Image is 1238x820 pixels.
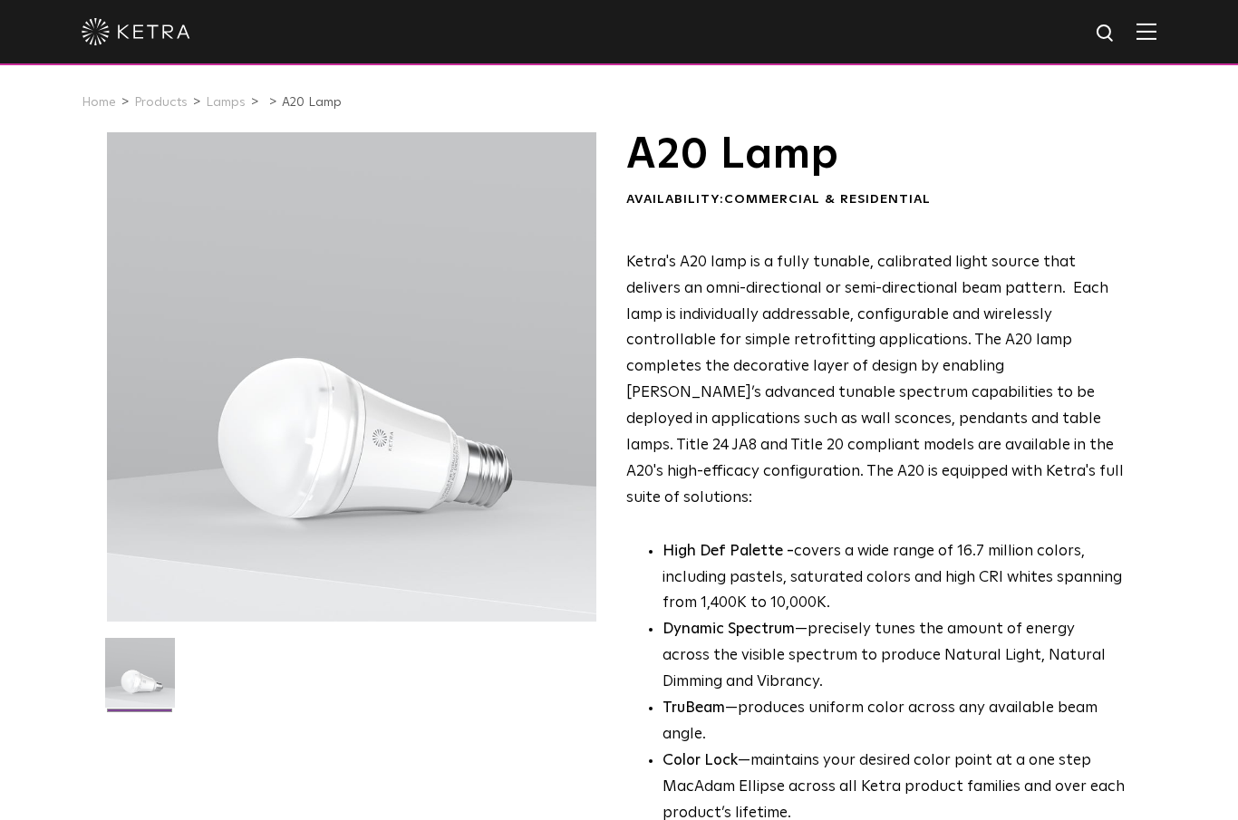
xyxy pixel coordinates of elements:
[82,96,116,109] a: Home
[663,753,738,768] strong: Color Lock
[134,96,188,109] a: Products
[1136,23,1156,40] img: Hamburger%20Nav.svg
[105,638,175,721] img: A20-Lamp-2021-Web-Square
[1095,23,1117,45] img: search icon
[626,132,1126,178] h1: A20 Lamp
[663,696,1126,748] li: —produces uniform color across any available beam angle.
[724,193,931,206] span: Commercial & Residential
[663,622,795,637] strong: Dynamic Spectrum
[663,700,725,716] strong: TruBeam
[663,539,1126,618] p: covers a wide range of 16.7 million colors, including pastels, saturated colors and high CRI whit...
[282,96,342,109] a: A20 Lamp
[663,544,794,559] strong: High Def Palette -
[663,617,1126,696] li: —precisely tunes the amount of energy across the visible spectrum to produce Natural Light, Natur...
[626,255,1124,506] span: Ketra's A20 lamp is a fully tunable, calibrated light source that delivers an omni-directional or...
[82,18,190,45] img: ketra-logo-2019-white
[206,96,246,109] a: Lamps
[626,191,1126,209] div: Availability:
